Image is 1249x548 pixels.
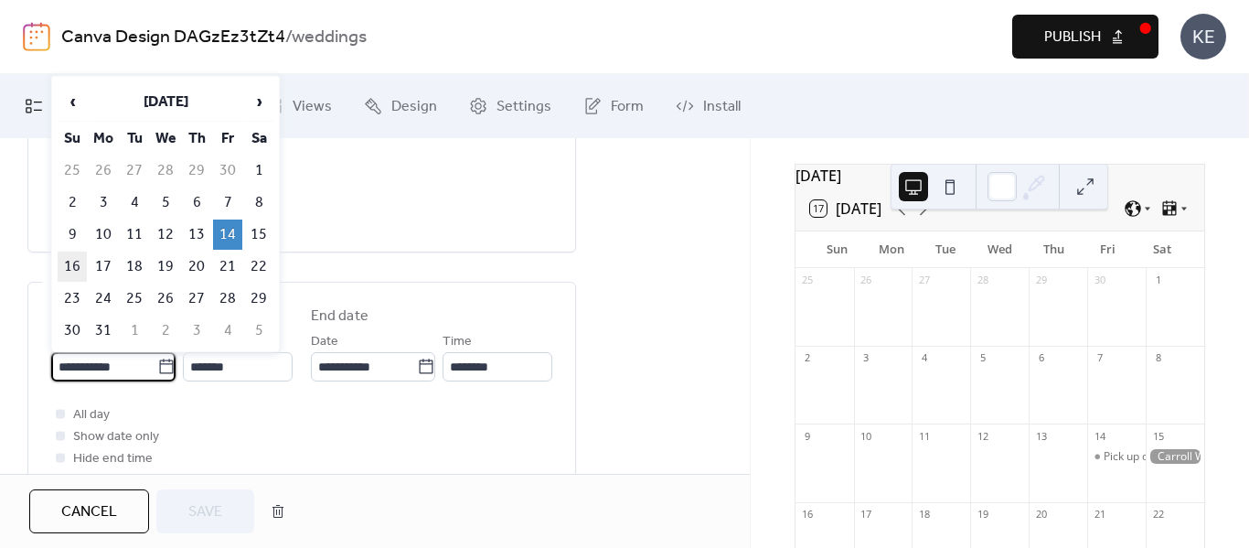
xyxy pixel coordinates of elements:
th: Mo [89,124,118,154]
span: Design [391,96,437,118]
button: 17[DATE] [804,196,888,221]
div: 2 [801,351,815,365]
td: 19 [151,252,180,282]
div: 30 [1093,274,1106,287]
a: My Events [11,81,132,131]
th: Sa [244,124,273,154]
td: 6 [182,188,211,218]
span: Date [311,331,338,353]
td: 28 [151,156,180,186]
span: Views [293,96,332,118]
div: Tue [918,231,972,268]
td: 31 [89,316,118,346]
div: 19 [976,508,989,521]
td: 29 [244,284,273,314]
td: 16 [58,252,87,282]
td: 7 [213,188,242,218]
div: Sat [1136,231,1190,268]
td: 17 [89,252,118,282]
td: 5 [244,316,273,346]
td: 24 [89,284,118,314]
span: Hide end time [73,448,153,470]
div: 14 [1093,429,1106,443]
b: / [285,20,292,55]
div: 21 [1093,508,1106,521]
div: 26 [859,274,873,287]
th: [DATE] [89,82,242,122]
div: 16 [801,508,815,521]
td: 9 [58,220,87,250]
span: All day [73,404,110,426]
td: 13 [182,220,211,250]
div: 8 [1151,351,1165,365]
div: 9 [801,429,815,443]
div: 22 [1151,508,1165,521]
td: 15 [244,220,273,250]
span: Time [443,331,472,353]
td: 30 [58,316,87,346]
td: 3 [89,188,118,218]
span: Form [611,96,644,118]
span: ‹ [59,83,86,120]
td: 4 [120,188,149,218]
td: 4 [213,316,242,346]
div: 4 [917,351,931,365]
a: Install [662,81,754,131]
td: 1 [120,316,149,346]
td: 11 [120,220,149,250]
td: 14 [213,220,242,250]
div: Mon [864,231,918,268]
th: Su [58,124,87,154]
td: 20 [182,252,211,282]
a: Settings [455,81,565,131]
td: 8 [244,188,273,218]
td: 30 [213,156,242,186]
td: 28 [213,284,242,314]
td: 25 [58,156,87,186]
td: 12 [151,220,180,250]
td: 3 [182,316,211,346]
div: 3 [859,351,873,365]
td: 5 [151,188,180,218]
button: Publish [1012,15,1158,59]
td: 21 [213,252,242,282]
div: Fri [1081,231,1135,268]
div: 28 [976,274,989,287]
div: Pick up decor [1087,449,1146,465]
div: 25 [801,274,815,287]
div: Sun [810,231,864,268]
td: 25 [120,284,149,314]
div: 6 [1034,351,1048,365]
button: Cancel [29,489,149,533]
div: Thu [1027,231,1081,268]
div: End date [311,306,368,328]
div: 1 [1151,274,1165,287]
th: Tu [120,124,149,154]
th: Fr [213,124,242,154]
td: 2 [58,188,87,218]
th: We [151,124,180,154]
div: 12 [976,429,989,443]
td: 26 [151,284,180,314]
div: Wed [973,231,1027,268]
span: Settings [496,96,551,118]
div: 20 [1034,508,1048,521]
a: Form [570,81,657,131]
div: 18 [917,508,931,521]
a: Canva Design DAGzEz3tZt4 [61,20,285,55]
b: weddings [292,20,367,55]
td: 2 [151,316,180,346]
td: 18 [120,252,149,282]
div: 15 [1151,429,1165,443]
th: Th [182,124,211,154]
td: 10 [89,220,118,250]
a: Views [251,81,346,131]
td: 29 [182,156,211,186]
div: 5 [976,351,989,365]
td: 22 [244,252,273,282]
div: 13 [1034,429,1048,443]
td: 26 [89,156,118,186]
span: Install [703,96,741,118]
div: Pick up decor [1104,449,1171,465]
